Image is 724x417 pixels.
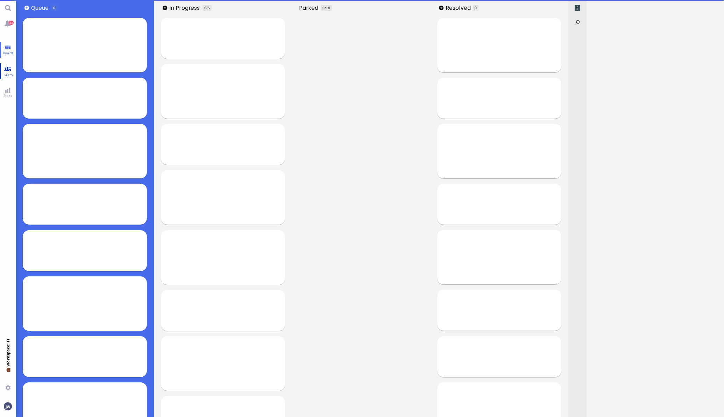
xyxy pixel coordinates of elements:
[475,5,477,10] span: 0
[2,93,14,98] span: Stats
[9,21,14,25] span: 33
[1,72,15,77] span: Team
[446,4,473,12] span: Resolved
[169,4,202,12] span: In progress
[439,6,443,10] button: Add
[4,402,12,410] img: You
[204,5,206,10] span: 0
[5,367,10,382] span: 💼 Workspace: IT
[163,6,167,10] button: Add
[206,5,210,10] span: /5
[325,5,330,10] span: /10
[31,4,51,12] span: Queue
[1,50,15,55] span: Board
[24,6,29,10] button: Add
[53,5,55,10] span: 0
[574,4,581,12] span: Archived
[299,4,321,12] span: Parked
[322,5,325,10] span: 0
